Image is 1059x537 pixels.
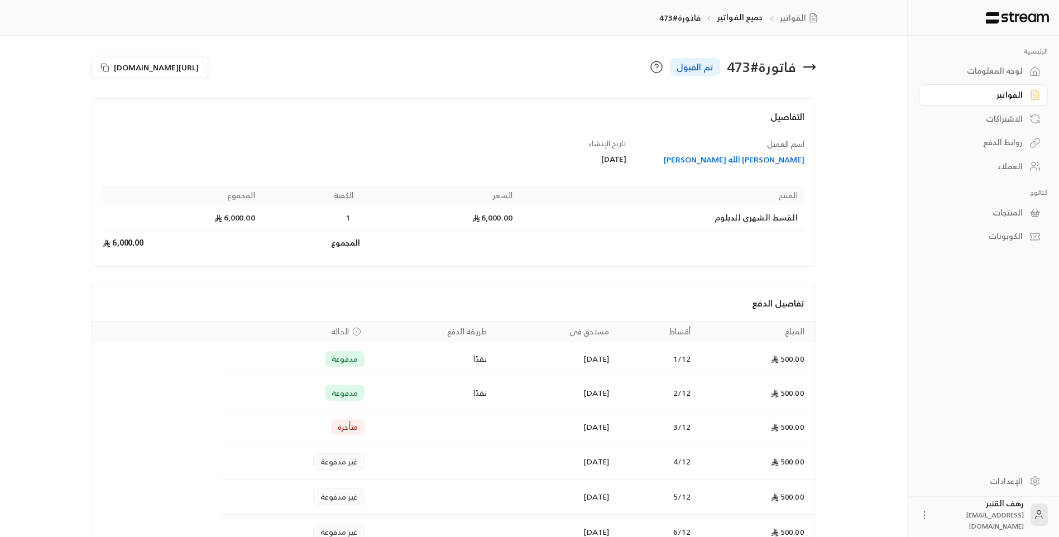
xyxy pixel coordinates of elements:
span: تم القبول [677,60,713,74]
a: لوحة المعلومات [919,60,1048,82]
span: غير مدفوعة [320,456,358,467]
td: 500.00 [697,444,815,480]
td: 2 / 12 [616,376,697,410]
span: تاريخ الإنشاء [588,137,626,150]
td: 6,000.00 [103,205,262,231]
span: 1 [343,212,354,223]
td: 3 / 12 [616,410,697,444]
span: متأخرة [338,421,358,433]
td: نقدًا [371,342,494,376]
nav: breadcrumb [659,12,822,23]
a: جميع الفواتير [717,10,763,24]
div: [DATE] [459,154,626,165]
td: 6,000.00 [361,205,519,231]
td: 500.00 [697,480,815,515]
p: فاتورة#473 [659,12,701,23]
p: كتالوج [919,188,1048,197]
div: فاتورة # 473 [727,58,796,76]
a: الكوبونات [919,226,1048,247]
a: الفواتير [780,12,822,23]
div: الكوبونات [933,231,1023,242]
td: [DATE] [494,480,616,515]
p: الرئيسية [919,47,1048,56]
a: العملاء [919,156,1048,178]
div: الاشتراكات [933,113,1023,124]
th: الكمية [262,185,361,205]
td: 5 / 12 [616,480,697,515]
img: Logo [985,12,1050,24]
span: [URL][DOMAIN_NAME] [114,61,199,73]
div: الفواتير [933,89,1023,100]
td: 500.00 [697,342,815,376]
span: غير مدفوعة [320,491,358,502]
a: الفواتير [919,84,1048,106]
td: نقدًا [371,376,494,410]
th: أقساط [616,322,697,342]
span: الحالة [331,326,349,337]
td: 4 / 12 [616,444,697,480]
a: روابط الدفع [919,132,1048,154]
a: المنتجات [919,202,1048,223]
div: لوحة المعلومات [933,65,1023,76]
th: المنتج [519,185,804,205]
td: [DATE] [494,342,616,376]
h4: تفاصيل الدفع [103,296,804,310]
a: الاشتراكات [919,108,1048,130]
div: العملاء [933,161,1023,172]
td: القسط الشهري للدبلوم [519,205,804,231]
a: الإعدادات [919,470,1048,492]
th: المجموع [103,185,262,205]
td: 1 / 12 [616,342,697,376]
span: [EMAIL_ADDRESS][DOMAIN_NAME] [966,509,1024,532]
td: [DATE] [494,376,616,410]
span: اسم العميل [767,137,804,151]
div: المنتجات [933,207,1023,218]
span: مدفوعة [332,353,358,365]
th: السعر [361,185,519,205]
td: [DATE] [494,410,616,444]
table: Products [103,185,804,255]
div: الإعدادات [933,476,1023,487]
td: [DATE] [494,444,616,480]
div: روابط الدفع [933,137,1023,148]
th: المبلغ [697,322,815,342]
td: 6,000.00 [103,231,262,255]
th: طريقة الدفع [371,322,494,342]
td: 500.00 [697,376,815,410]
div: رهف القنبر [937,498,1024,531]
h4: التفاصيل [103,110,804,135]
td: 500.00 [697,410,815,444]
td: المجموع [262,231,361,255]
a: [PERSON_NAME] الله [PERSON_NAME] [637,154,804,165]
button: [URL][DOMAIN_NAME] [91,56,208,78]
span: مدفوعة [332,387,358,399]
th: مستحق في [494,322,616,342]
